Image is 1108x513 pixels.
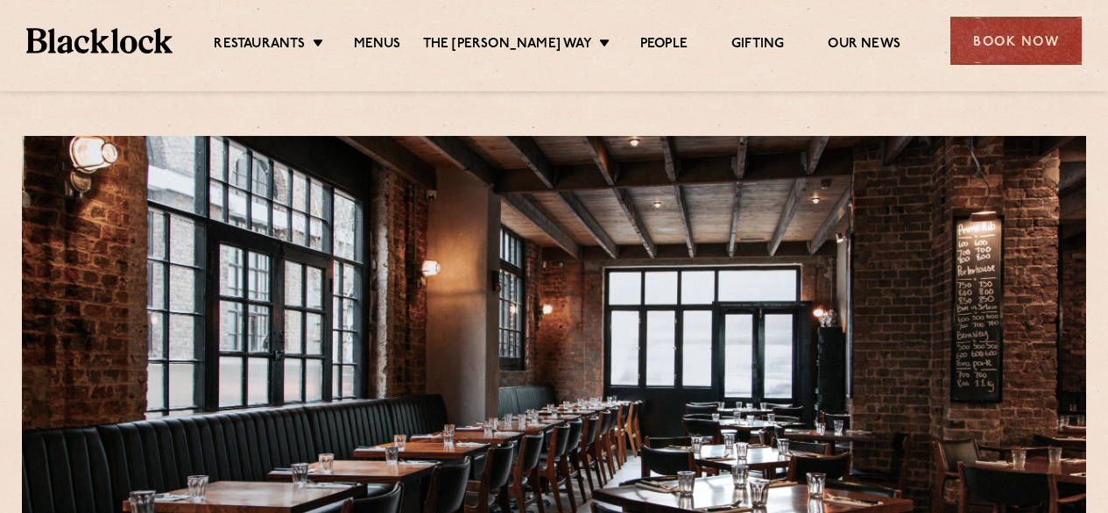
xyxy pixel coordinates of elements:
a: Restaurants [214,36,305,55]
a: Gifting [731,36,784,55]
img: BL_Textured_Logo-footer-cropped.svg [26,28,173,53]
a: Menus [354,36,401,55]
div: Book Now [950,17,1082,65]
a: Our News [828,36,900,55]
a: People [640,36,688,55]
a: The [PERSON_NAME] Way [423,36,592,55]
